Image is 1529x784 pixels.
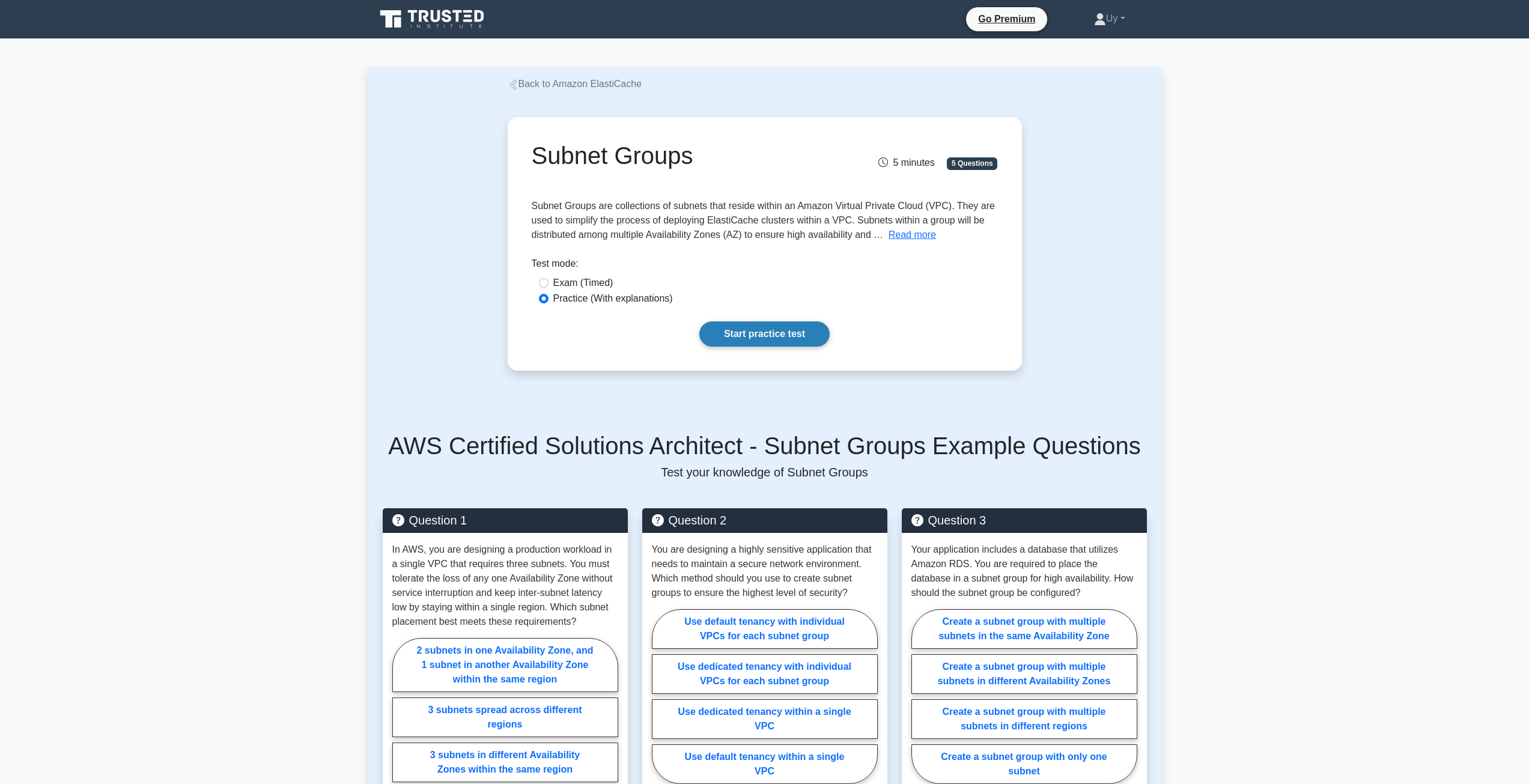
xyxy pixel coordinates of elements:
a: Back to Amazon ElastiCache [508,79,642,89]
label: Use dedicated tenancy with individual VPCs for each subnet group [652,654,878,694]
a: Start practice test [699,321,830,347]
label: Create a subnet group with multiple subnets in different Availability Zones [911,654,1137,694]
label: Use default tenancy with individual VPCs for each subnet group [652,609,878,649]
p: You are designing a highly sensitive application that needs to maintain a secure network environm... [652,542,878,600]
p: In AWS, you are designing a production workload in a single VPC that requires three subnets. You ... [392,542,618,629]
label: Create a subnet group with multiple subnets in the same Availability Zone [911,609,1137,649]
label: Create a subnet group with multiple subnets in different regions [911,699,1137,739]
h5: Question 3 [911,513,1137,527]
label: Use dedicated tenancy within a single VPC [652,699,878,739]
label: 3 subnets spread across different regions [392,697,618,737]
a: Uy [1065,7,1154,31]
span: Subnet Groups are collections of subnets that reside within an Amazon Virtual Private Cloud (VPC)... [532,201,995,240]
div: Test mode: [532,257,998,276]
button: Read more [889,228,936,242]
label: Practice (With explanations) [553,291,673,306]
h5: Question 2 [652,513,878,527]
label: Create a subnet group with only one subnet [911,744,1137,784]
label: Use default tenancy within a single VPC [652,744,878,784]
label: 2 subnets in one Availability Zone, and 1 subnet in another Availability Zone within the same region [392,638,618,692]
p: Test your knowledge of Subnet Groups [383,465,1147,479]
p: Your application includes a database that utilizes Amazon RDS. You are required to place the data... [911,542,1137,600]
h5: Question 1 [392,513,618,527]
h1: Subnet Groups [532,141,837,170]
span: 5 Questions [947,157,997,169]
span: 5 minutes [878,157,934,168]
a: Go Premium [971,11,1042,26]
label: 3 subnets in different Availability Zones within the same region [392,743,618,782]
h5: AWS Certified Solutions Architect - Subnet Groups Example Questions [383,431,1147,460]
label: Exam (Timed) [553,276,613,290]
